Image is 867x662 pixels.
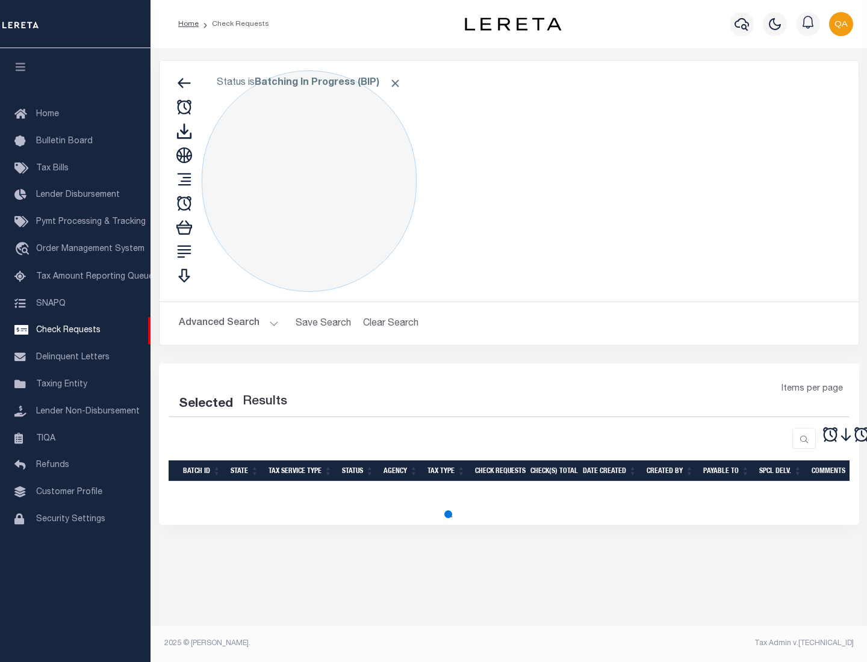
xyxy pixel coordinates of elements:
[379,460,423,481] th: Agency
[155,638,509,649] div: 2025 © [PERSON_NAME].
[807,460,861,481] th: Comments
[202,70,417,292] div: Click to Edit
[36,273,154,281] span: Tax Amount Reporting Queue
[36,218,146,226] span: Pymt Processing & Tracking
[465,17,561,31] img: logo-dark.svg
[526,460,578,481] th: Check(s) Total
[226,460,264,481] th: State
[243,392,287,412] label: Results
[179,312,279,335] button: Advanced Search
[36,110,59,119] span: Home
[288,312,358,335] button: Save Search
[642,460,698,481] th: Created By
[578,460,642,481] th: Date Created
[36,434,55,442] span: TIQA
[423,460,470,481] th: Tax Type
[199,19,269,29] li: Check Requests
[470,460,526,481] th: Check Requests
[36,407,140,416] span: Lender Non-Disbursement
[36,380,87,389] span: Taxing Entity
[36,326,101,335] span: Check Requests
[178,20,199,28] a: Home
[255,78,402,88] b: Batching In Progress (BIP)
[36,461,69,469] span: Refunds
[36,164,69,173] span: Tax Bills
[698,460,754,481] th: Payable To
[829,12,853,36] img: svg+xml;base64,PHN2ZyB4bWxucz0iaHR0cDovL3d3dy53My5vcmcvMjAwMC9zdmciIHBvaW50ZXItZXZlbnRzPSJub25lIi...
[754,460,807,481] th: Spcl Delv.
[36,353,110,362] span: Delinquent Letters
[518,638,854,649] div: Tax Admin v.[TECHNICAL_ID]
[14,242,34,258] i: travel_explore
[358,312,424,335] button: Clear Search
[36,137,93,146] span: Bulletin Board
[36,245,144,253] span: Order Management System
[36,191,120,199] span: Lender Disbursement
[389,77,402,90] span: Click to Remove
[178,460,226,481] th: Batch Id
[36,488,102,496] span: Customer Profile
[264,460,337,481] th: Tax Service Type
[36,515,105,524] span: Security Settings
[36,299,66,308] span: SNAPQ
[179,395,233,414] div: Selected
[337,460,379,481] th: Status
[782,383,843,396] span: Items per page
